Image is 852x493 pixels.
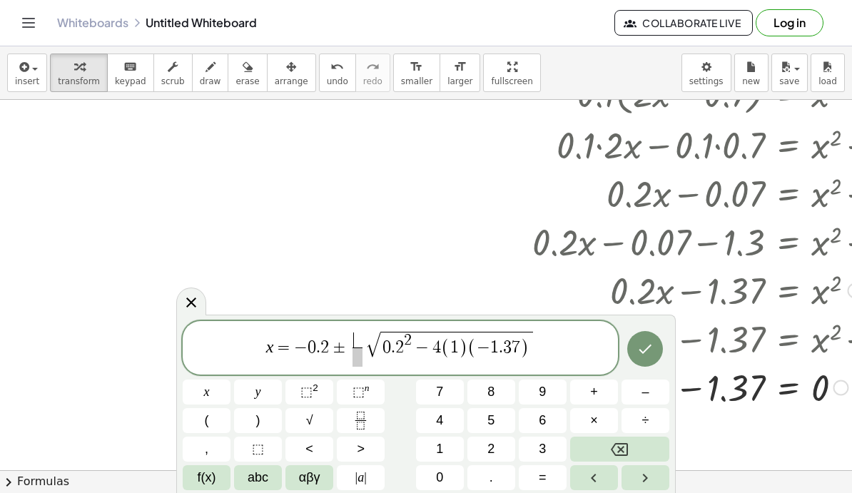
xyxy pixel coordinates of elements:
[275,76,308,86] span: arrange
[467,408,515,433] button: 5
[255,382,261,402] span: y
[337,380,385,405] button: Superscript
[353,385,365,399] span: ⬚
[570,437,669,462] button: Backspace
[395,339,404,356] span: 2
[627,331,663,367] button: Done
[316,339,320,356] span: .
[234,437,282,462] button: Placeholder
[756,9,823,36] button: Log in
[123,59,137,76] i: keyboard
[436,468,443,487] span: 0
[734,54,769,92] button: new
[115,76,146,86] span: keypad
[410,59,423,76] i: format_size
[539,411,546,430] span: 6
[205,411,209,430] span: (
[771,54,808,92] button: save
[436,439,443,459] span: 1
[590,382,598,402] span: +
[355,470,358,484] span: |
[355,468,367,487] span: a
[204,382,210,402] span: x
[353,332,361,348] span: ​
[477,339,490,356] span: −
[17,11,40,34] button: Toggle navigation
[570,380,618,405] button: Plus
[519,408,567,433] button: 6
[234,465,282,490] button: Alphabet
[364,470,367,484] span: |
[436,411,443,430] span: 4
[183,437,230,462] button: ,
[313,382,318,393] sup: 2
[366,332,380,357] span: √
[235,76,259,86] span: erase
[183,380,230,405] button: x
[183,408,230,433] button: (
[622,408,669,433] button: Divide
[306,411,313,430] span: √
[412,339,432,356] span: −
[416,408,464,433] button: 4
[337,437,385,462] button: Greater than
[161,76,185,86] span: scrub
[320,339,329,356] span: 2
[453,59,467,76] i: format_size
[294,339,308,356] span: −
[487,411,495,430] span: 5
[299,468,320,487] span: αβγ
[285,465,333,490] button: Greek alphabet
[467,465,515,490] button: .
[499,339,503,356] span: .
[183,465,230,490] button: Functions
[487,439,495,459] span: 2
[357,439,365,459] span: >
[503,339,512,356] span: 3
[779,76,799,86] span: save
[393,54,440,92] button: format_sizesmaller
[519,380,567,405] button: 9
[490,339,499,356] span: 1
[570,465,618,490] button: Left arrow
[811,54,845,92] button: load
[228,54,267,92] button: erase
[401,76,432,86] span: smaller
[818,76,837,86] span: load
[355,54,390,92] button: redoredo
[285,437,333,462] button: Less than
[441,337,450,358] span: (
[622,380,669,405] button: Minus
[107,54,154,92] button: keyboardkeypad
[234,380,282,405] button: y
[539,468,547,487] span: =
[58,76,100,86] span: transform
[467,380,515,405] button: 8
[642,411,649,430] span: ÷
[391,339,395,356] span: .
[689,76,724,86] span: settings
[436,382,443,402] span: 7
[459,337,468,358] span: )
[15,76,39,86] span: insert
[416,437,464,462] button: 1
[520,337,529,358] span: )
[256,411,260,430] span: )
[641,382,649,402] span: –
[192,54,229,92] button: draw
[614,10,753,36] button: Collaborate Live
[491,76,532,86] span: fullscreen
[447,76,472,86] span: larger
[382,339,391,356] span: 0
[50,54,108,92] button: transform
[319,54,356,92] button: undoundo
[327,76,348,86] span: undo
[285,380,333,405] button: Squared
[627,16,741,29] span: Collaborate Live
[432,339,441,356] span: 4
[570,408,618,433] button: Times
[467,337,477,358] span: (
[512,339,520,356] span: 7
[234,408,282,433] button: )
[416,465,464,490] button: 0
